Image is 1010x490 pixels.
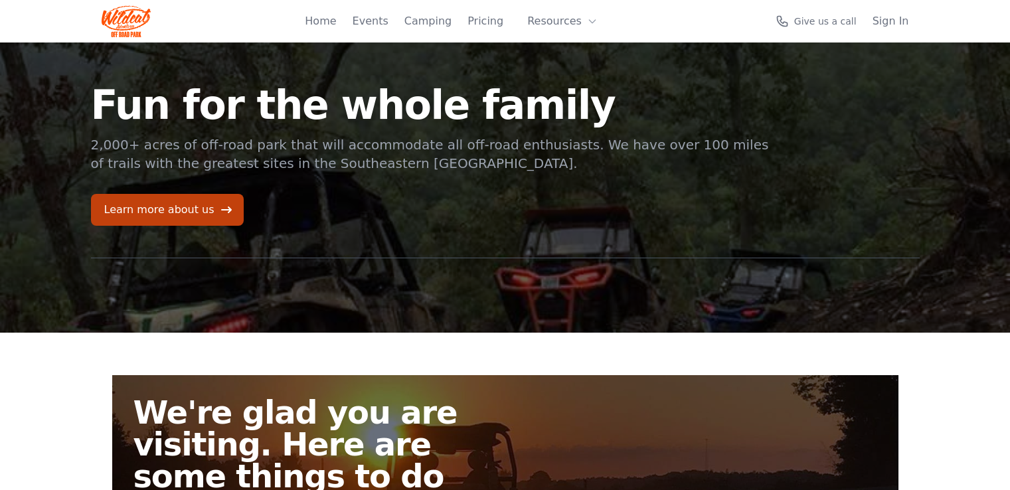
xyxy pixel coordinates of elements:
[519,8,606,35] button: Resources
[404,13,452,29] a: Camping
[91,135,771,173] p: 2,000+ acres of off-road park that will accommodate all off-road enthusiasts. We have over 100 mi...
[91,194,244,226] a: Learn more about us
[353,13,388,29] a: Events
[776,15,857,28] a: Give us a call
[794,15,857,28] span: Give us a call
[91,85,771,125] h1: Fun for the whole family
[467,13,503,29] a: Pricing
[102,5,151,37] img: Wildcat Logo
[305,13,336,29] a: Home
[873,13,909,29] a: Sign In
